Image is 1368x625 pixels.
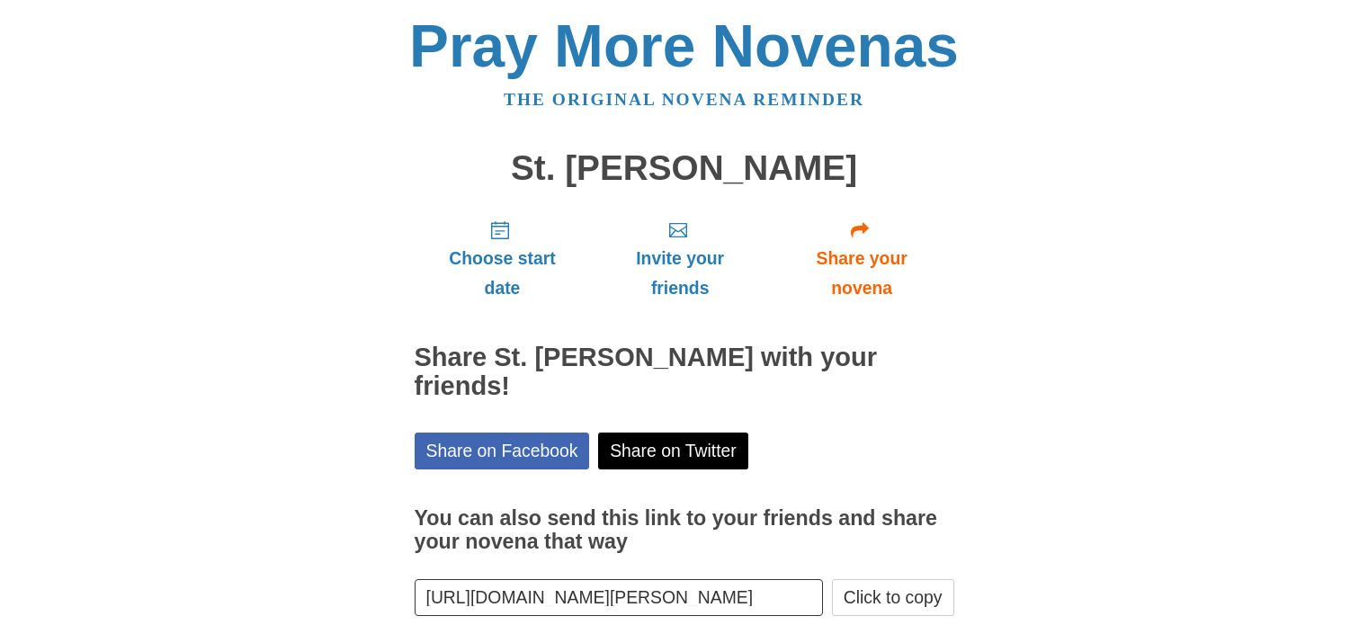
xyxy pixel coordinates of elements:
[770,205,954,312] a: Share your novena
[608,244,751,303] span: Invite your friends
[504,90,864,109] a: The original novena reminder
[590,205,769,312] a: Invite your friends
[832,579,954,616] button: Click to copy
[415,344,954,401] h2: Share St. [PERSON_NAME] with your friends!
[415,433,590,469] a: Share on Facebook
[415,507,954,553] h3: You can also send this link to your friends and share your novena that way
[409,13,959,79] a: Pray More Novenas
[788,244,936,303] span: Share your novena
[598,433,748,469] a: Share on Twitter
[415,149,954,188] h1: St. [PERSON_NAME]
[415,205,591,312] a: Choose start date
[433,244,573,303] span: Choose start date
